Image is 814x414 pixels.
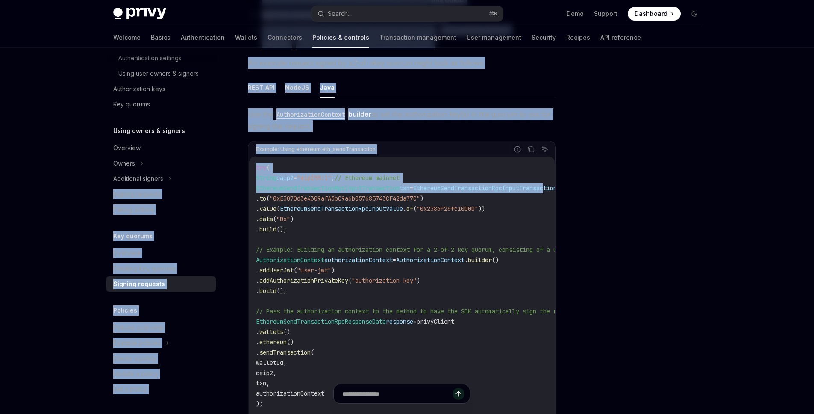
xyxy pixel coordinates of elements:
a: Update a policy [106,366,216,381]
a: Connectors [267,27,302,48]
a: Transaction management [379,27,456,48]
span: txn, [256,379,270,387]
span: try [256,164,266,172]
h5: Key quorums [113,231,153,241]
span: An example request signed by a -of- key quorum might look as follows [248,57,556,69]
a: Authentication [181,27,225,48]
div: Using user owners & signers [118,68,199,79]
span: data [259,215,273,223]
span: // Ethereum mainnet [335,174,400,182]
span: = [294,174,297,182]
span: = [413,318,417,325]
span: "0xE3070d3e4309afA3bC9a6b057685743CF42da77C" [270,195,420,202]
button: Search...⌘K [311,6,503,21]
span: "eip155:1" [297,174,331,182]
a: API reference [600,27,641,48]
span: EthereumSendTransactionRpcResponseData [256,318,386,325]
span: response [386,318,413,325]
span: ( [294,266,297,274]
a: Basics [151,27,170,48]
span: addUserJwt [259,266,294,274]
span: = [410,184,413,192]
div: Overview [113,143,141,153]
span: caip2, [256,369,276,377]
div: Overview [113,248,141,258]
span: . [256,225,259,233]
span: Dashboard [635,9,667,18]
button: Send message [453,388,464,400]
span: . [403,205,406,213]
span: ) [417,277,420,284]
span: . [256,277,259,284]
span: ( [413,205,417,213]
a: Signing requests [106,276,216,292]
button: NodeJS [285,77,309,98]
span: of [406,205,413,213]
a: Creating key quorums [106,261,216,276]
div: Example policies [113,338,161,348]
span: . [256,349,259,356]
em: 2 [352,59,356,67]
code: AuthorizationContext [273,110,348,119]
a: Wallets [235,27,257,48]
div: Taking actions [113,204,154,215]
span: ( [273,215,276,223]
a: Security [532,27,556,48]
span: txn [400,184,410,192]
span: EthereumSendTransactionRpcInputValue [280,205,403,213]
span: = [393,256,396,264]
img: dark logo [113,8,166,20]
div: Policies overview [113,322,163,333]
span: String [256,174,276,182]
button: Copy the contents from the code block [526,144,537,155]
div: Update a policy [113,369,158,379]
span: addAuthorizationPrivateKey [259,277,348,284]
span: ( [348,277,352,284]
span: privyClient [417,318,454,325]
div: Example: Using ethereum eth_sendTransaction [256,144,376,155]
span: ) [420,195,423,202]
a: Welcome [113,27,141,48]
a: Taking actions [106,202,216,217]
span: . [256,195,259,202]
span: caip2 [276,174,294,182]
span: { [266,164,270,172]
span: to [259,195,266,202]
button: Report incorrect code [512,144,523,155]
button: Ask AI [539,144,550,155]
span: () [283,328,290,336]
a: Using user owners & signers [106,66,216,81]
span: ; [331,174,335,182]
span: value [259,205,276,213]
button: REST API [248,77,275,98]
span: . [256,328,259,336]
a: Support [594,9,617,18]
a: Authorization keys [106,81,216,97]
div: Key quorums [113,99,150,109]
a: Demo [567,9,584,18]
span: ethereum [259,338,287,346]
span: EthereumSendTransactionRpcInputTransaction [256,184,400,192]
span: . [256,205,259,213]
h5: Using owners & signers [113,126,185,136]
div: Get a policy [113,384,147,394]
a: Signing requests [106,186,216,202]
span: (); [276,225,287,233]
span: "0x2386f26fc10000" [417,205,478,213]
span: () [287,338,294,346]
span: . [256,338,259,346]
span: walletId, [256,359,287,367]
a: Dashboard [628,7,681,21]
span: . [256,287,259,295]
a: Create a policy [106,351,216,366]
button: Java [320,77,335,98]
span: authorizationContext [324,256,393,264]
div: Authorization keys [113,84,165,94]
div: Search... [328,9,352,19]
span: wallets [259,328,283,336]
button: Toggle dark mode [688,7,701,21]
span: AuthorizationContext [256,256,324,264]
span: . [256,215,259,223]
span: Use the to set the authorization key(s) in the quorum to use for signing the request. [248,108,556,132]
div: Creating key quorums [113,263,176,274]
